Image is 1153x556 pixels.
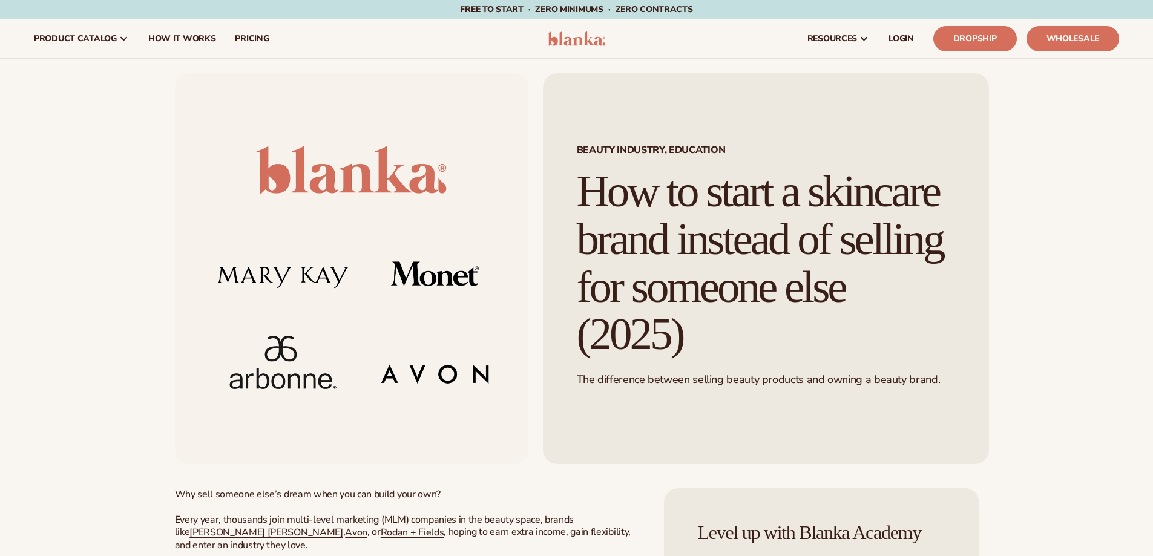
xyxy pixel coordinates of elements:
[189,526,343,539] a: [PERSON_NAME] [PERSON_NAME]
[577,168,955,358] h1: How to start a skincare brand instead of selling for someone else (2025)
[889,34,914,44] span: LOGIN
[139,19,226,58] a: How It Works
[807,34,857,44] span: resources
[460,4,692,15] span: Free to start · ZERO minimums · ZERO contracts
[798,19,879,58] a: resources
[34,34,117,44] span: product catalog
[698,522,945,543] h4: Level up with Blanka Academy
[175,513,574,539] span: Every year, thousands join multi-level marketing (MLM) companies in the beauty space, brands like
[175,73,528,464] img: Collage of beauty brand logos on a cream background — Blanka, Mary Kay, Monet, Arbonne, and Avon.
[148,34,216,44] span: How It Works
[175,525,631,552] span: , hoping to earn extra income, gain flexibility, and enter an industry they love.
[225,19,278,58] a: pricing
[577,373,955,387] p: The difference between selling beauty products and owning a beauty brand.
[879,19,924,58] a: LOGIN
[577,145,955,155] span: Beauty industry, Education
[367,525,381,538] span: , or
[175,488,441,501] span: Why sell someone else’s dream when you can build your own?
[1027,26,1119,51] a: Wholesale
[343,525,346,538] span: ,
[24,19,139,58] a: product catalog
[235,34,269,44] span: pricing
[381,526,444,539] a: Rodan + Fields
[548,31,605,46] img: logo
[345,526,367,539] a: Avon
[933,26,1017,51] a: Dropship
